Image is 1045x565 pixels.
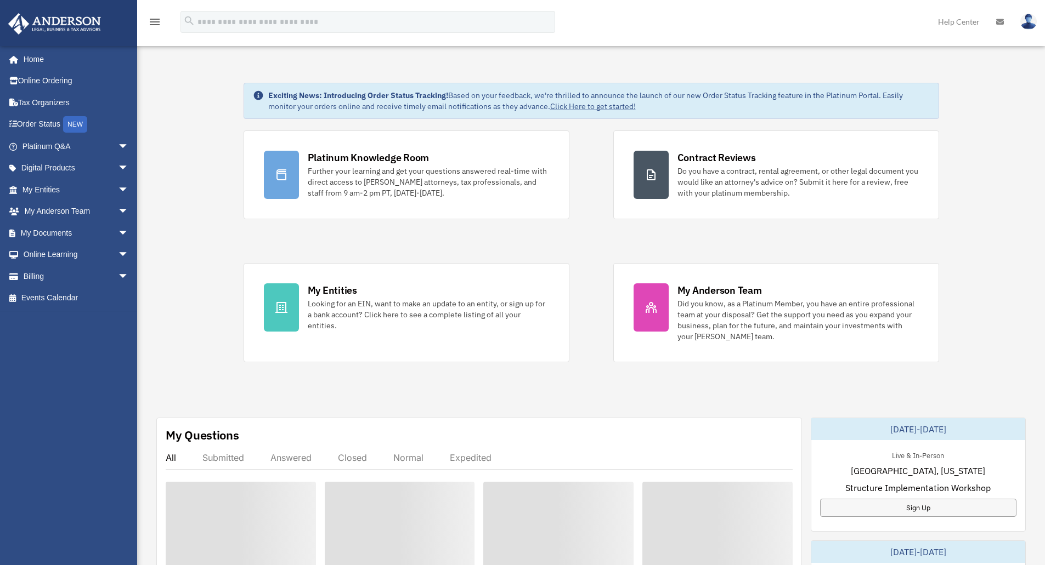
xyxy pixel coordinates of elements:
div: My Questions [166,427,239,443]
i: search [183,15,195,27]
div: Closed [338,452,367,463]
a: Billingarrow_drop_down [8,265,145,287]
div: [DATE]-[DATE] [811,418,1025,440]
a: Online Ordering [8,70,145,92]
a: menu [148,19,161,28]
a: My Anderson Teamarrow_drop_down [8,201,145,222]
div: [DATE]-[DATE] [811,541,1025,563]
a: Tax Organizers [8,92,145,113]
a: Contract Reviews Do you have a contract, rental agreement, or other legal document you would like... [613,130,939,219]
a: Sign Up [820,499,1016,517]
a: My Entitiesarrow_drop_down [8,179,145,201]
div: Expedited [450,452,492,463]
a: My Entities Looking for an EIN, want to make an update to an entity, or sign up for a bank accoun... [244,263,569,362]
div: Live & In-Person [883,449,953,460]
div: My Entities [308,283,357,297]
a: Online Learningarrow_drop_down [8,244,145,266]
a: Order StatusNEW [8,113,145,136]
a: Events Calendar [8,287,145,309]
span: arrow_drop_down [118,157,140,180]
strong: Exciting News: Introducing Order Status Tracking! [268,90,448,100]
img: User Pic [1020,14,1037,30]
div: My Anderson Team [677,283,762,297]
a: Digital Productsarrow_drop_down [8,157,145,179]
span: arrow_drop_down [118,265,140,288]
div: Platinum Knowledge Room [308,151,430,164]
i: menu [148,15,161,28]
span: arrow_drop_down [118,222,140,244]
a: Click Here to get started! [550,101,636,111]
div: Further your learning and get your questions answered real-time with direct access to [PERSON_NAM... [308,165,549,198]
div: Contract Reviews [677,151,756,164]
span: arrow_drop_down [118,135,140,158]
a: My Anderson Team Did you know, as a Platinum Member, you have an entire professional team at your... [613,263,939,362]
div: All [166,452,176,463]
div: Do you have a contract, rental agreement, or other legal document you would like an attorney's ad... [677,165,919,198]
span: [GEOGRAPHIC_DATA], [US_STATE] [851,464,985,477]
div: Did you know, as a Platinum Member, you have an entire professional team at your disposal? Get th... [677,298,919,342]
a: My Documentsarrow_drop_down [8,222,145,244]
a: Platinum Q&Aarrow_drop_down [8,135,145,157]
div: Submitted [202,452,244,463]
div: NEW [63,116,87,133]
img: Anderson Advisors Platinum Portal [5,13,104,35]
span: arrow_drop_down [118,244,140,266]
a: Home [8,48,140,70]
span: arrow_drop_down [118,201,140,223]
div: Answered [270,452,312,463]
div: Looking for an EIN, want to make an update to an entity, or sign up for a bank account? Click her... [308,298,549,331]
div: Based on your feedback, we're thrilled to announce the launch of our new Order Status Tracking fe... [268,90,930,112]
a: Platinum Knowledge Room Further your learning and get your questions answered real-time with dire... [244,130,569,219]
span: Structure Implementation Workshop [845,481,991,494]
div: Normal [393,452,423,463]
span: arrow_drop_down [118,179,140,201]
